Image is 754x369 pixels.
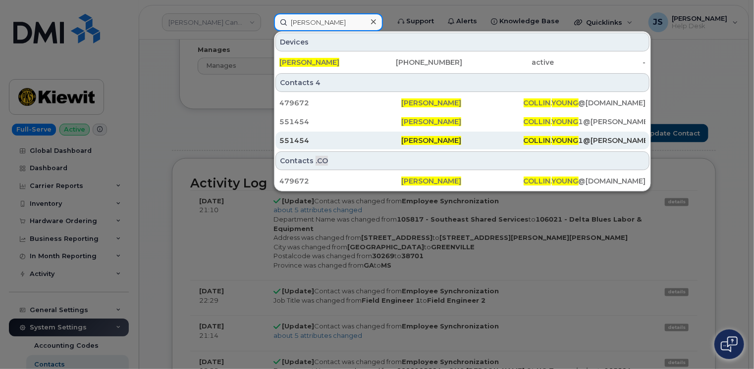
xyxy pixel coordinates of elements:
a: [PERSON_NAME][PHONE_NUMBER]active- [275,53,649,71]
span: YOUNG [552,117,579,126]
a: 551454[PERSON_NAME]COLLIN.YOUNG1@[PERSON_NAME][DOMAIN_NAME] [275,132,649,149]
span: COLLIN [524,117,551,126]
div: active [463,57,554,67]
div: . @[DOMAIN_NAME] [524,176,646,186]
span: YOUNG [552,98,579,107]
div: 479672 [279,176,401,186]
div: 551454 [279,117,401,127]
div: [PHONE_NUMBER] [371,57,463,67]
span: COLLIN [524,98,551,107]
div: . 1@[PERSON_NAME][DOMAIN_NAME] [524,136,646,145]
div: Devices [275,33,649,51]
div: Contacts [275,151,649,170]
a: 551454[PERSON_NAME]COLLIN.YOUNG1@[PERSON_NAME][DOMAIN_NAME] [275,113,649,131]
div: Contacts [275,73,649,92]
span: [PERSON_NAME] [401,136,461,145]
input: Find something... [274,13,383,31]
span: .CO [316,156,328,166]
span: COLLIN [524,136,551,145]
span: [PERSON_NAME] [401,98,461,107]
span: YOUNG [552,136,579,145]
span: YOUNG [552,177,579,185]
div: 551454 [279,136,401,145]
span: 4 [316,78,321,88]
div: 479672 [279,98,401,108]
a: 479672[PERSON_NAME]COLLIN.YOUNG@[DOMAIN_NAME] [275,94,649,112]
div: . @[DOMAIN_NAME] [524,98,646,108]
span: [PERSON_NAME] [279,58,339,67]
div: - [554,57,646,67]
span: COLLIN [524,177,551,185]
span: [PERSON_NAME] [401,117,461,126]
div: . 1@[PERSON_NAME][DOMAIN_NAME] [524,117,646,127]
span: [PERSON_NAME] [401,177,461,185]
a: 479672[PERSON_NAME]COLLIN.YOUNG@[DOMAIN_NAME] [275,172,649,190]
img: Open chat [721,336,738,352]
